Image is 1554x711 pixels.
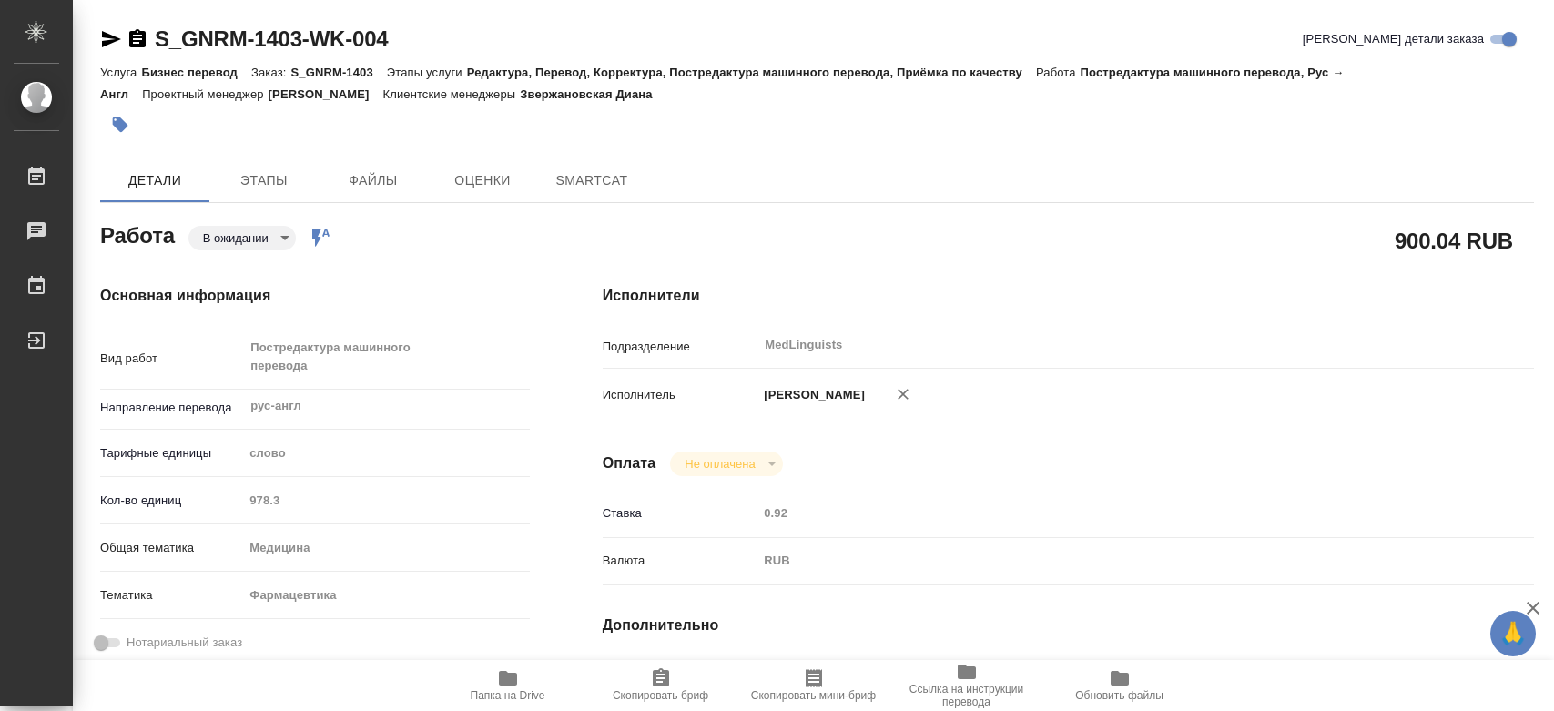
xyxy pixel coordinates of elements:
[243,438,529,469] div: слово
[127,634,242,652] span: Нотариальный заказ
[603,615,1534,636] h4: Дополнительно
[603,504,758,523] p: Ставка
[613,689,708,702] span: Скопировать бриф
[890,660,1043,711] button: Ссылка на инструкции перевода
[243,580,529,611] div: Фармацевтика
[100,444,243,462] p: Тарифные единицы
[100,28,122,50] button: Скопировать ссылку для ЯМессенджера
[603,386,758,404] p: Исполнитель
[383,87,521,101] p: Клиентские менеджеры
[603,552,758,570] p: Валюта
[520,87,665,101] p: Звержановская Диана
[757,386,865,404] p: [PERSON_NAME]
[100,285,530,307] h4: Основная информация
[757,500,1456,526] input: Пустое поле
[100,539,243,557] p: Общая тематика
[584,660,737,711] button: Скопировать бриф
[548,169,635,192] span: SmartCat
[757,545,1456,576] div: RUB
[188,226,296,250] div: В ожидании
[467,66,1036,79] p: Редактура, Перевод, Корректура, Постредактура машинного перевода, Приёмка по качеству
[243,533,529,564] div: Медицина
[737,660,890,711] button: Скопировать мини-бриф
[432,660,584,711] button: Папка на Drive
[1303,30,1484,48] span: [PERSON_NAME] детали заказа
[679,456,760,472] button: Не оплачена
[471,689,545,702] span: Папка на Drive
[1490,611,1536,656] button: 🙏
[155,26,388,51] a: S_GNRM-1403-WK-004
[100,105,140,145] button: Добавить тэг
[670,452,782,476] div: В ожидании
[100,66,141,79] p: Услуга
[127,28,148,50] button: Скопировать ссылку
[100,218,175,250] h2: Работа
[141,66,251,79] p: Бизнес перевод
[251,66,290,79] p: Заказ:
[142,87,268,101] p: Проектный менеджер
[1043,660,1196,711] button: Обновить файлы
[603,452,656,474] h4: Оплата
[100,399,243,417] p: Направление перевода
[603,285,1534,307] h4: Исполнители
[1075,689,1163,702] span: Обновить файлы
[111,169,198,192] span: Детали
[603,338,758,356] p: Подразделение
[1395,225,1513,256] h2: 900.04 RUB
[220,169,308,192] span: Этапы
[198,230,274,246] button: В ожидании
[100,350,243,368] p: Вид работ
[1498,615,1529,653] span: 🙏
[269,87,383,101] p: [PERSON_NAME]
[290,66,386,79] p: S_GNRM-1403
[751,689,876,702] span: Скопировать мини-бриф
[387,66,467,79] p: Этапы услуги
[100,586,243,604] p: Тематика
[100,492,243,510] p: Кол-во единиц
[330,169,417,192] span: Файлы
[901,683,1032,708] span: Ссылка на инструкции перевода
[1036,66,1081,79] p: Работа
[439,169,526,192] span: Оценки
[883,374,923,414] button: Удалить исполнителя
[243,487,529,513] input: Пустое поле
